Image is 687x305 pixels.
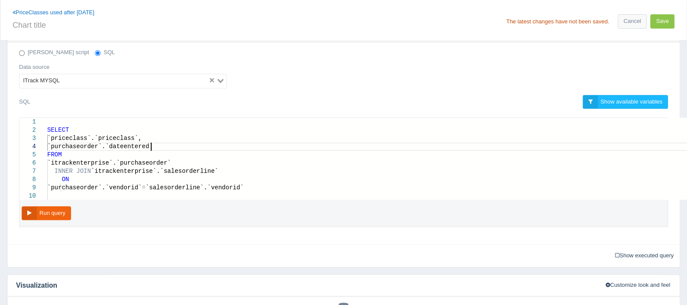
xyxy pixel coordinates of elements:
[76,168,91,175] span: JOIN
[47,159,171,166] span: `itrackenterprise`.`purchaseorder`
[55,168,73,175] span: INNER
[506,19,609,24] div: The latest changes have not been saved.
[7,275,596,296] h4: Visualization
[47,143,153,150] span: `purchaseorder`.`dateentered`
[612,249,677,263] a: Show executed query
[95,50,100,56] input: SQL
[19,184,36,192] div: 9
[62,176,69,183] span: ON
[146,184,244,191] span: `salesorderline`.`vendorid`
[19,49,89,57] label: [PERSON_NAME] script
[19,175,36,184] div: 8
[95,49,115,57] label: SQL
[583,95,668,109] a: Show available variables
[19,63,49,71] label: Data source
[21,76,62,86] span: ITrack MYSQL
[47,184,142,191] span: `purchaseorder`.`vendorid`
[47,151,62,158] span: FROM
[19,74,227,88] div: Search for option
[650,14,674,29] button: Save
[618,14,646,29] a: Cancel
[19,50,25,56] input: [PERSON_NAME] script
[602,279,673,292] button: Customize look and feel
[600,98,662,105] span: Show available variables
[13,17,340,32] input: Chart title
[142,184,145,191] span: =
[19,151,36,159] div: 5
[210,77,214,85] button: Clear Selected
[19,118,36,126] div: 1
[47,135,142,142] span: `priceclass`.`priceclass`,
[13,9,94,16] a: PriceClasses used after [DATE]
[19,126,36,134] div: 2
[19,143,36,151] div: 4
[19,192,36,200] div: 10
[19,134,36,143] div: 3
[19,167,36,175] div: 7
[19,159,36,167] div: 6
[47,127,69,133] span: SELECT
[19,95,30,109] label: SQL
[62,76,207,86] input: Search for option
[22,206,71,221] button: Run query
[91,168,218,175] span: `itrackenterprise`.`salesorderline`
